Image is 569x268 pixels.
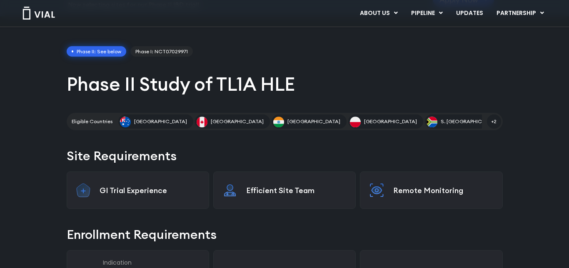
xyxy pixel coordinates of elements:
[287,118,340,125] span: [GEOGRAPHIC_DATA]
[120,117,131,127] img: Australia
[350,117,361,127] img: Poland
[393,186,494,195] p: Remote Monitoring
[67,147,503,165] h2: Site Requirements
[67,46,127,57] span: Phase II: See below
[427,117,437,127] img: S. Africa
[246,186,347,195] p: Efficient Site Team
[197,117,207,127] img: Canada
[353,6,404,20] a: ABOUT USMenu Toggle
[404,6,449,20] a: PIPELINEMenu Toggle
[487,114,501,129] span: +2
[103,259,200,266] h3: Indication
[273,117,284,127] img: India
[134,118,187,125] span: [GEOGRAPHIC_DATA]
[364,118,417,125] span: [GEOGRAPHIC_DATA]
[100,186,200,195] p: GI Trial Experience
[211,118,264,125] span: [GEOGRAPHIC_DATA]
[490,6,551,20] a: PARTNERSHIPMenu Toggle
[67,226,503,243] h2: Enrollment Requirements
[22,7,55,20] img: Vial Logo
[72,118,112,125] h2: Eligible Countries
[130,46,193,57] a: Phase I: NCT07029971
[67,72,503,96] h1: Phase II Study of TL1A HLE
[449,6,489,20] a: UPDATES
[441,118,499,125] span: S. [GEOGRAPHIC_DATA]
